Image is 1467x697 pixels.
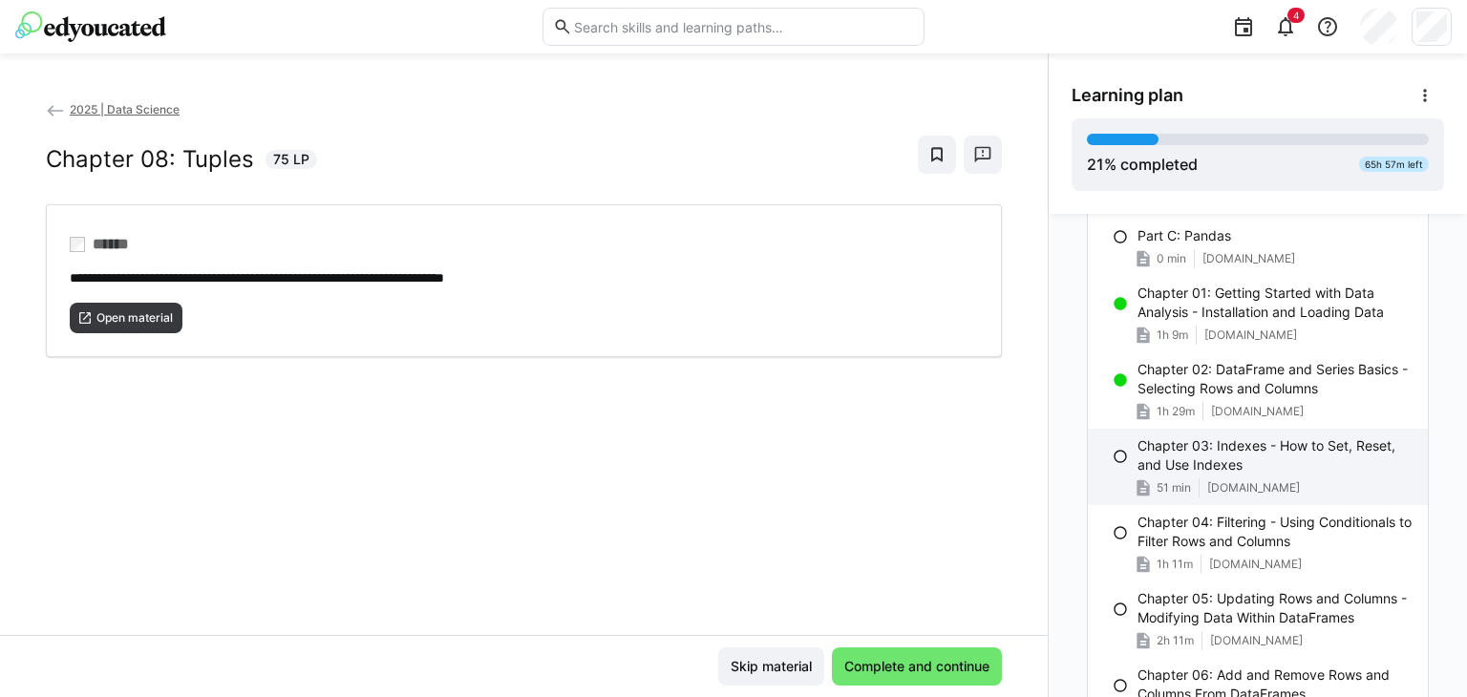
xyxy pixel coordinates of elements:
span: Complete and continue [841,657,992,676]
div: 65h 57m left [1359,157,1429,172]
span: 4 [1293,10,1299,21]
span: 21 [1087,155,1104,174]
span: Open material [95,310,175,326]
span: 1h 11m [1157,557,1193,572]
h2: Chapter 08: Tuples [46,145,254,174]
span: 1h 9m [1157,327,1188,343]
span: 51 min [1157,480,1191,496]
span: Skip material [728,657,815,676]
span: 0 min [1157,251,1186,266]
a: 2025 | Data Science [46,102,180,116]
span: 75 LP [273,150,309,169]
span: [DOMAIN_NAME] [1211,404,1304,419]
span: [DOMAIN_NAME] [1209,557,1302,572]
p: Chapter 05: Updating Rows and Columns - Modifying Data Within DataFrames [1137,589,1413,627]
span: 1h 29m [1157,404,1195,419]
span: [DOMAIN_NAME] [1202,251,1295,266]
button: Skip material [718,647,824,686]
span: 2h 11m [1157,633,1194,648]
input: Search skills and learning paths… [572,18,914,35]
button: Complete and continue [832,647,1002,686]
span: [DOMAIN_NAME] [1207,480,1300,496]
p: Chapter 04: Filtering - Using Conditionals to Filter Rows and Columns [1137,513,1413,551]
p: Chapter 01: Getting Started with Data Analysis - Installation and Loading Data [1137,284,1413,322]
div: % completed [1087,153,1198,176]
span: [DOMAIN_NAME] [1210,633,1303,648]
p: Chapter 02: DataFrame and Series Basics - Selecting Rows and Columns [1137,360,1413,398]
button: Open material [70,303,182,333]
p: Part C: Pandas [1137,226,1231,245]
span: 2025 | Data Science [70,102,180,116]
span: Learning plan [1072,85,1183,106]
span: [DOMAIN_NAME] [1204,327,1297,343]
p: Chapter 03: Indexes - How to Set, Reset, and Use Indexes [1137,436,1413,475]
